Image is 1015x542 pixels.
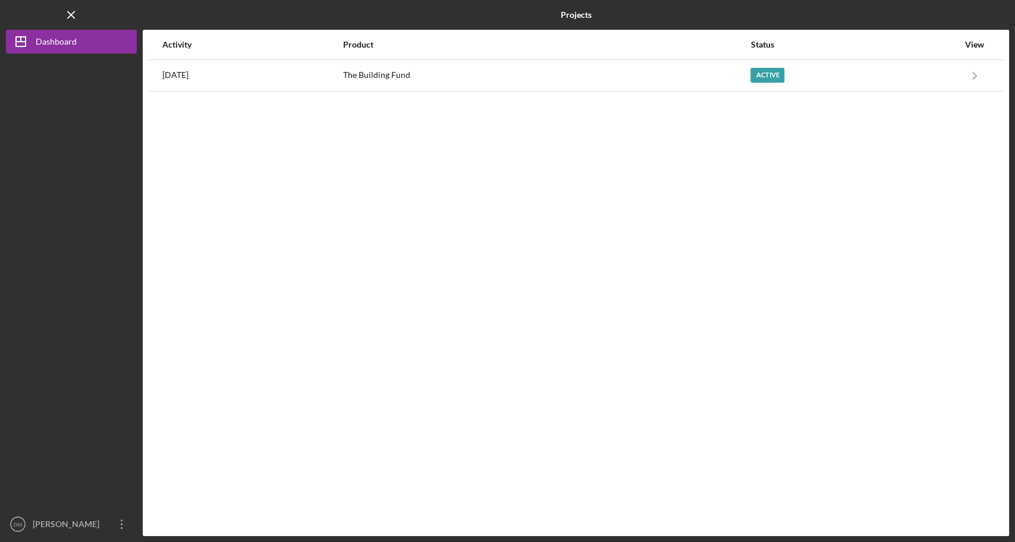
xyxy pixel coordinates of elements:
[343,40,749,49] div: Product
[30,512,107,539] div: [PERSON_NAME]
[960,40,989,49] div: View
[6,512,137,536] button: DM[PERSON_NAME]
[750,68,784,83] div: Active
[162,70,188,80] time: 2025-08-11 11:02
[14,521,23,528] text: DM
[6,30,137,54] button: Dashboard
[750,40,959,49] div: Status
[36,30,77,57] div: Dashboard
[162,40,342,49] div: Activity
[561,10,592,20] b: Projects
[343,61,749,90] div: The Building Fund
